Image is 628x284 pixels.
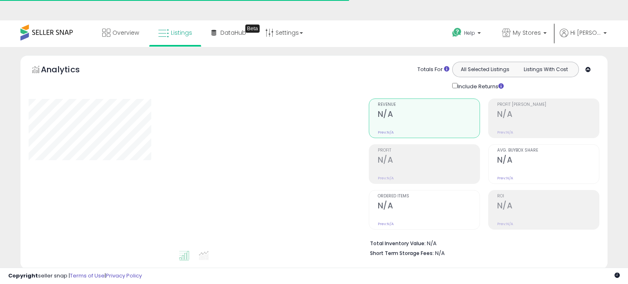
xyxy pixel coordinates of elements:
small: Prev: N/A [378,176,394,181]
span: Avg. Buybox Share [497,148,599,153]
div: seller snap | | [8,272,142,280]
span: Ordered Items [378,194,480,199]
span: Profit [PERSON_NAME] [497,103,599,107]
h2: N/A [497,155,599,166]
h2: N/A [378,110,480,121]
div: Tooltip anchor [245,25,260,33]
b: Short Term Storage Fees: [370,250,434,257]
div: Totals For [417,66,449,74]
h2: N/A [378,155,480,166]
span: Help [464,29,475,36]
small: Prev: N/A [378,130,394,135]
h5: Analytics [41,64,96,77]
small: Prev: N/A [497,176,513,181]
div: Include Returns [446,81,514,91]
span: ROI [497,194,599,199]
a: My Stores [496,20,553,47]
a: Overview [96,20,145,45]
span: Listings [171,29,192,37]
span: Revenue [378,103,480,107]
li: N/A [370,238,593,248]
h2: N/A [497,201,599,212]
button: All Selected Listings [455,64,516,75]
b: Total Inventory Value: [370,240,426,247]
small: Prev: N/A [497,130,513,135]
span: Hi [PERSON_NAME] [570,29,601,37]
a: Hi [PERSON_NAME] [560,29,607,47]
button: Listings With Cost [515,64,576,75]
a: DataHub [205,20,252,45]
small: Prev: N/A [497,221,513,226]
a: Help [446,21,489,47]
span: DataHub [220,29,246,37]
h2: N/A [378,201,480,212]
a: Listings [152,20,198,45]
strong: Copyright [8,272,38,280]
i: Get Help [452,27,462,38]
small: Prev: N/A [378,221,394,226]
span: Profit [378,148,480,153]
span: N/A [435,249,445,257]
a: Privacy Policy [106,272,142,280]
h2: N/A [497,110,599,121]
a: Terms of Use [70,272,105,280]
span: Overview [112,29,139,37]
a: Settings [259,20,309,45]
span: My Stores [513,29,541,37]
